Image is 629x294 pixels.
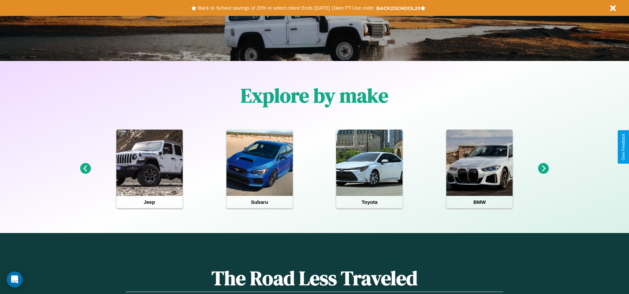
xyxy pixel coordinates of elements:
div: Give Feedback [621,134,626,160]
button: Back to School savings of 20% in select cities! Ends [DATE] 10am PT.Use code: [196,3,376,13]
h1: The Road Less Traveled [126,265,503,292]
h4: BMW [446,196,513,208]
h4: Subaru [226,196,293,208]
b: BACK2SCHOOL20 [376,5,420,11]
h4: Toyota [336,196,403,208]
div: Open Intercom Messenger [7,271,23,287]
h4: Jeep [116,196,183,208]
h1: Explore by make [241,82,388,109]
